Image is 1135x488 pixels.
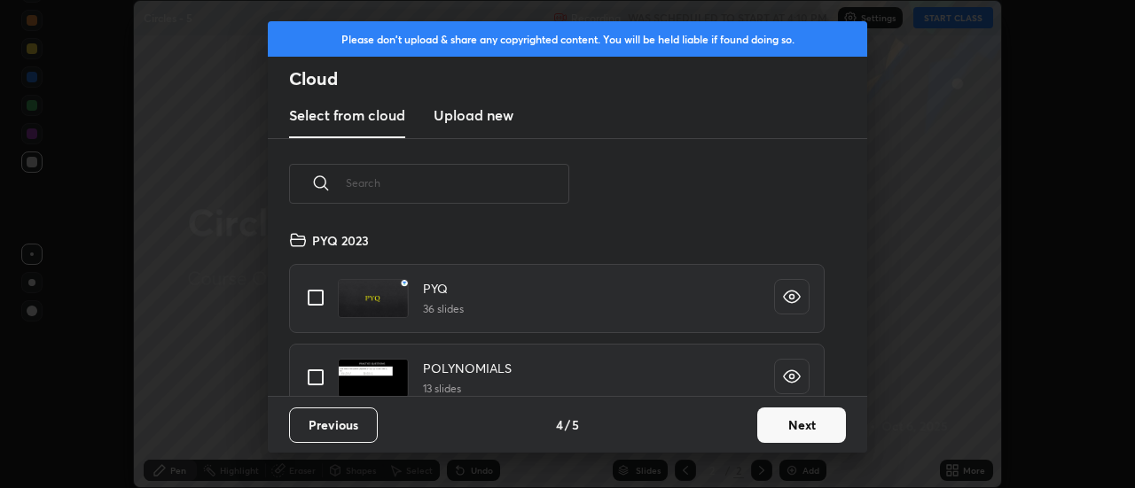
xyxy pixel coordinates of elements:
h4: PYQ 2023 [312,231,369,250]
h3: Upload new [434,105,513,126]
input: Search [346,145,569,221]
h2: Cloud [289,67,867,90]
button: Previous [289,407,378,443]
img: 168188391264OQ0C.pdf [338,279,409,318]
h4: POLYNOMIALS [423,359,512,377]
h5: 13 slides [423,381,512,397]
h3: Select from cloud [289,105,405,126]
button: Next [757,407,846,443]
img: 1682372874Y413S4.pdf [338,359,409,398]
h4: / [565,415,570,434]
div: grid [268,224,846,396]
h4: 5 [572,415,579,434]
h4: 4 [556,415,563,434]
h4: PYQ [423,279,464,298]
div: Please don't upload & share any copyrighted content. You will be held liable if found doing so. [268,21,867,57]
h5: 36 slides [423,301,464,317]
